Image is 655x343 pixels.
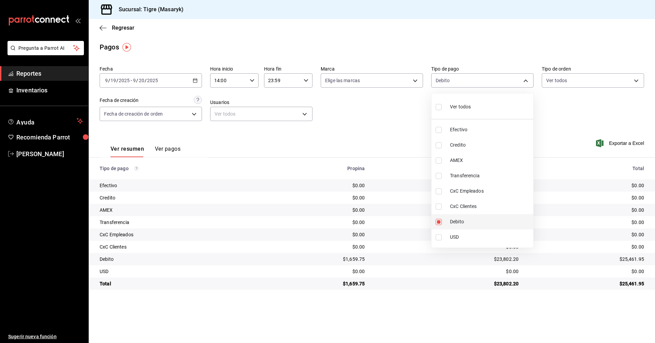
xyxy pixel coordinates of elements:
[450,234,530,241] span: USD
[450,103,471,110] span: Ver todos
[450,188,530,195] span: CxC Empleados
[122,43,131,51] img: Tooltip marker
[450,141,530,149] span: Credito
[450,203,530,210] span: CxC Clientes
[450,157,530,164] span: AMEX
[450,126,530,133] span: Efectivo
[450,172,530,179] span: Transferencia
[450,218,530,225] span: Debito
